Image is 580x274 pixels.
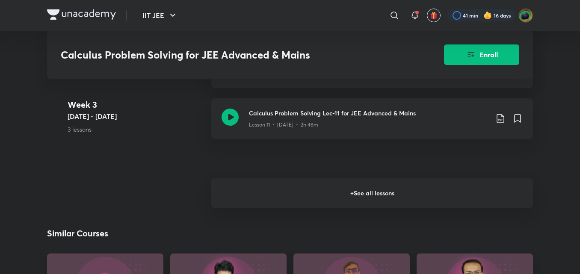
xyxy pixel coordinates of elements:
[518,8,533,23] img: Shravan
[137,7,183,24] button: IIT JEE
[483,11,492,20] img: streak
[211,98,533,149] a: Calculus Problem Solving Lec-11 for JEE Advanced & MainsLesson 11 • [DATE] • 2h 46m
[47,9,116,20] img: Company Logo
[68,98,204,111] h4: Week 3
[249,121,318,129] p: Lesson 11 • [DATE] • 2h 46m
[61,49,396,61] h3: Calculus Problem Solving for JEE Advanced & Mains
[430,12,438,19] img: avatar
[47,9,116,22] a: Company Logo
[211,178,533,208] h6: + See all lessons
[68,125,204,134] p: 3 lessons
[249,109,488,118] h3: Calculus Problem Solving Lec-11 for JEE Advanced & Mains
[68,111,204,121] h5: [DATE] - [DATE]
[47,227,108,240] h2: Similar Courses
[427,9,441,22] button: avatar
[444,44,519,65] button: Enroll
